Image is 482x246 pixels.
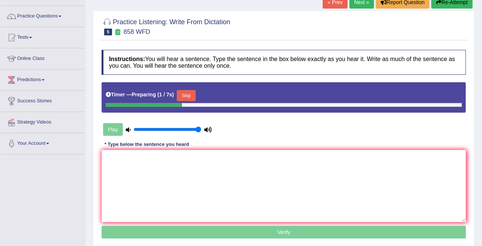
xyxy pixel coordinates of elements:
[102,141,192,148] div: * Type below the sentence you heard
[0,27,85,46] a: Tests
[102,50,466,75] h4: You will hear a sentence. Type the sentence in the box below exactly as you hear it. Write as muc...
[124,28,150,35] small: 858 WFD
[172,92,174,98] b: )
[114,29,122,36] small: Exam occurring question
[159,92,172,98] b: 1 / 7s
[157,92,159,98] b: (
[102,17,230,35] h2: Practice Listening: Write From Dictation
[177,90,195,101] button: Skip
[132,92,156,98] b: Preparing
[0,48,85,67] a: Online Class
[0,133,85,152] a: Your Account
[0,112,85,131] a: Strategy Videos
[0,91,85,109] a: Success Stories
[104,29,112,35] span: 5
[0,6,85,25] a: Practice Questions
[106,92,174,98] h5: Timer —
[0,70,85,88] a: Predictions
[109,56,145,62] b: Instructions:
